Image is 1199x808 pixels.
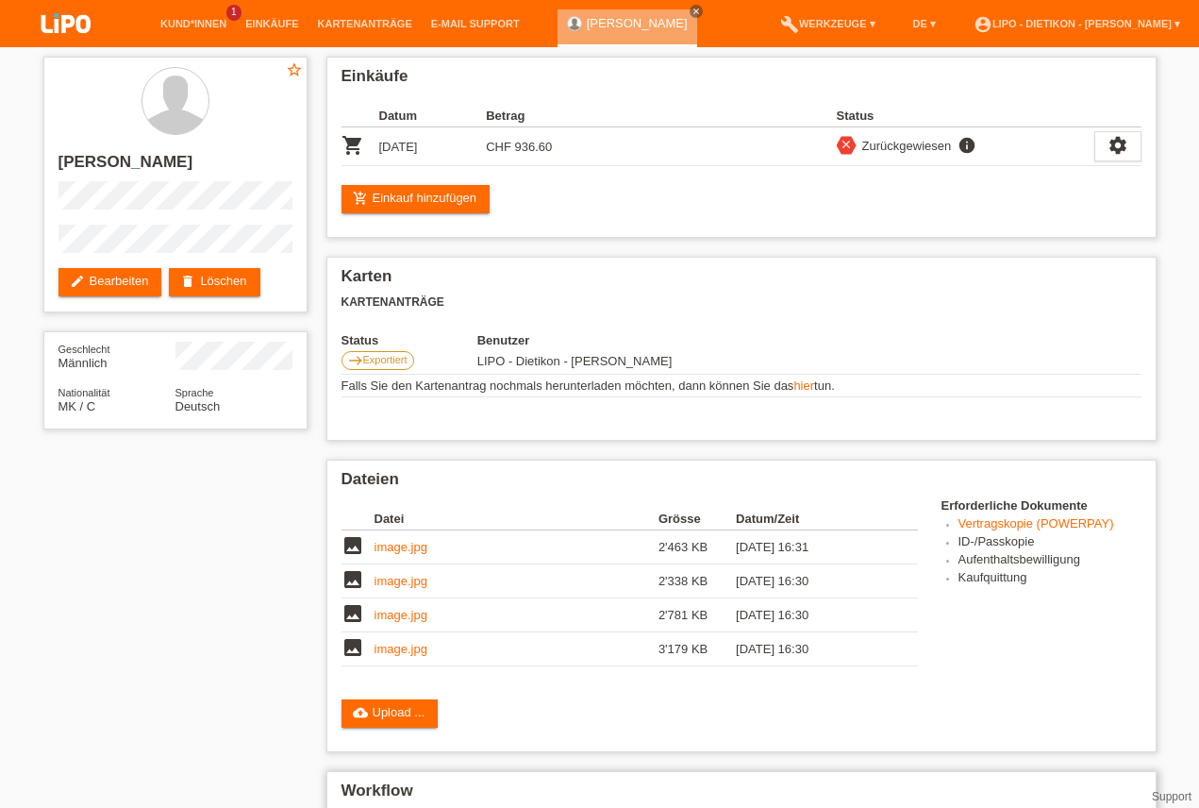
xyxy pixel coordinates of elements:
[341,267,1141,295] h2: Karten
[341,534,364,557] i: image
[379,105,487,127] th: Datum
[363,354,408,365] span: Exportiert
[840,138,853,151] i: close
[341,375,1141,397] td: Falls Sie den Kartenantrag nochmals herunterladen möchten, dann können Sie das tun.
[169,268,259,296] a: deleteLöschen
[837,105,1094,127] th: Status
[151,18,236,29] a: Kund*innen
[341,568,364,591] i: image
[341,185,491,213] a: add_shopping_cartEinkauf hinzufügen
[58,268,162,296] a: editBearbeiten
[236,18,308,29] a: Einkäufe
[736,598,891,632] td: [DATE] 16:30
[175,399,221,413] span: Deutsch
[341,333,477,347] th: Status
[308,18,422,29] a: Kartenanträge
[19,39,113,53] a: LIPO pay
[341,636,364,659] i: image
[477,333,797,347] th: Benutzer
[736,564,891,598] td: [DATE] 16:30
[341,134,364,157] i: POSP00027908
[353,191,368,206] i: add_shopping_cart
[857,136,952,156] div: Zurückgewiesen
[341,602,364,625] i: image
[58,344,110,355] span: Geschlecht
[964,18,1190,29] a: account_circleLIPO - Dietikon - [PERSON_NAME] ▾
[226,5,241,21] span: 1
[1107,135,1128,156] i: settings
[736,530,891,564] td: [DATE] 16:31
[58,399,96,413] span: Mazedonien / C / 01.09.2001
[956,136,978,155] i: info
[375,608,427,622] a: image.jpg
[690,5,703,18] a: close
[486,105,593,127] th: Betrag
[58,342,175,370] div: Männlich
[353,705,368,720] i: cloud_upload
[658,508,736,530] th: Grösse
[658,632,736,666] td: 3'179 KB
[375,642,427,656] a: image.jpg
[904,18,945,29] a: DE ▾
[477,354,673,368] span: 23.09.2025
[341,699,439,728] a: cloud_uploadUpload ...
[771,18,885,29] a: buildWerkzeuge ▾
[974,15,992,34] i: account_circle
[941,498,1141,513] h4: Erforderliche Dokumente
[341,67,1141,95] h2: Einkäufe
[780,15,799,34] i: build
[793,379,814,393] a: hier
[587,16,688,30] a: [PERSON_NAME]
[958,534,1141,552] li: ID-/Passkopie
[175,387,214,398] span: Sprache
[58,387,110,398] span: Nationalität
[658,530,736,564] td: 2'463 KB
[341,295,1141,310] h3: Kartenanträge
[736,632,891,666] td: [DATE] 16:30
[691,7,701,16] i: close
[286,61,303,81] a: star_border
[341,470,1141,498] h2: Dateien
[958,552,1141,570] li: Aufenthaltsbewilligung
[1152,790,1191,803] a: Support
[375,540,427,554] a: image.jpg
[379,127,487,166] td: [DATE]
[180,274,195,289] i: delete
[958,516,1114,530] a: Vertragskopie (POWERPAY)
[958,570,1141,588] li: Kaufquittung
[375,508,658,530] th: Datei
[422,18,529,29] a: E-Mail Support
[58,153,292,181] h2: [PERSON_NAME]
[486,127,593,166] td: CHF 936.60
[70,274,85,289] i: edit
[658,598,736,632] td: 2'781 KB
[658,564,736,598] td: 2'338 KB
[736,508,891,530] th: Datum/Zeit
[286,61,303,78] i: star_border
[348,353,363,368] i: east
[375,574,427,588] a: image.jpg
